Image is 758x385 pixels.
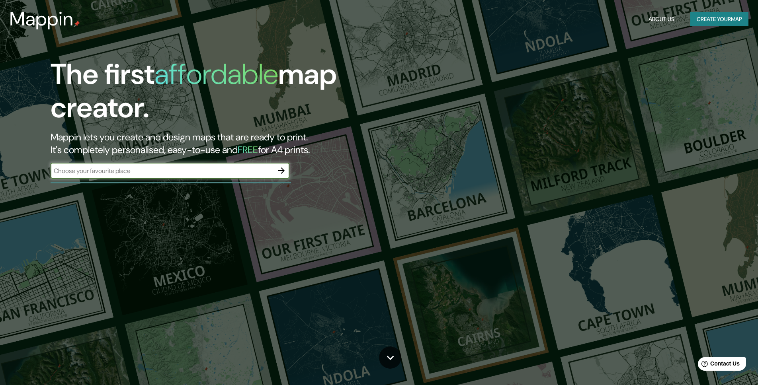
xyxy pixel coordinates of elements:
[51,58,430,131] h1: The first map creator.
[51,131,430,156] h2: Mappin lets you create and design maps that are ready to print. It's completely personalised, eas...
[74,21,80,27] img: mappin-pin
[51,166,274,175] input: Choose your favourite place
[687,354,749,376] iframe: Help widget launcher
[154,56,278,93] h1: affordable
[238,144,258,156] h5: FREE
[10,8,74,30] h3: Mappin
[645,12,678,27] button: About Us
[690,12,748,27] button: Create yourmap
